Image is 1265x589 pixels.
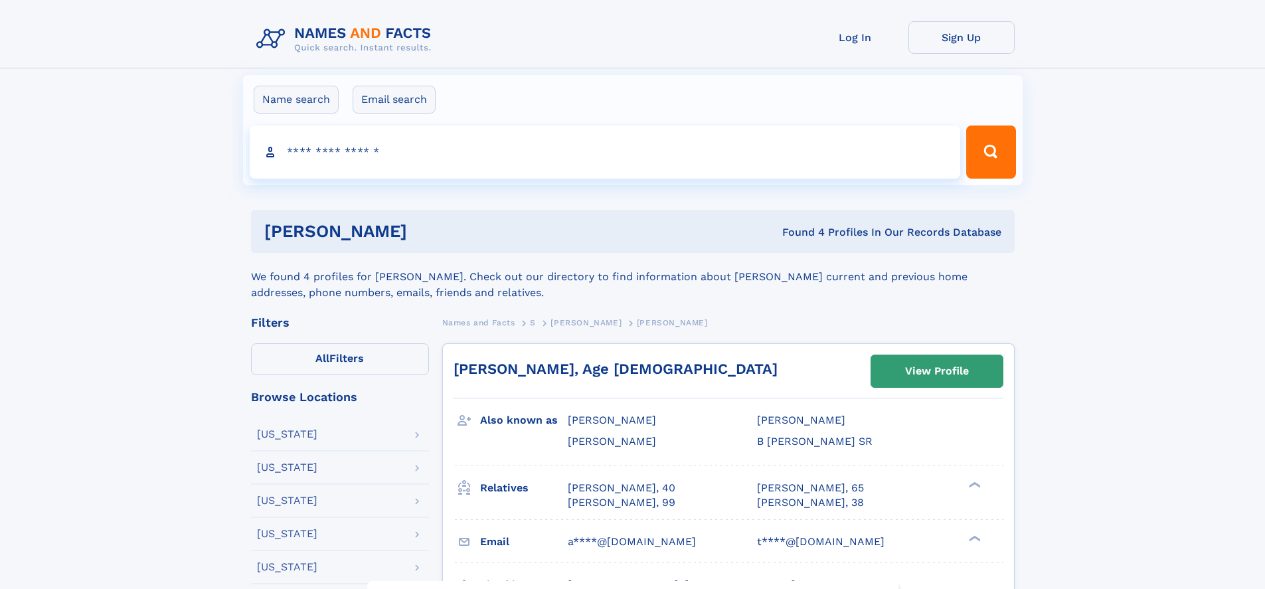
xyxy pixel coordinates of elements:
a: [PERSON_NAME], 38 [757,495,864,510]
label: Name search [254,86,339,114]
div: [US_STATE] [257,429,317,440]
div: Found 4 Profiles In Our Records Database [594,225,1001,240]
span: [PERSON_NAME] [637,318,708,327]
label: Email search [353,86,436,114]
span: B [PERSON_NAME] SR [757,435,873,448]
div: ❯ [966,534,981,543]
span: [PERSON_NAME] [550,318,622,327]
img: Logo Names and Facts [251,21,442,57]
a: Sign Up [908,21,1015,54]
h1: [PERSON_NAME] [264,223,595,240]
span: [PERSON_NAME] [568,414,656,426]
a: Names and Facts [442,314,515,331]
div: [US_STATE] [257,462,317,473]
input: search input [250,126,961,179]
span: [PERSON_NAME] [757,414,845,426]
h3: Email [480,531,568,553]
div: [US_STATE] [257,495,317,506]
span: All [315,352,329,365]
h3: Relatives [480,477,568,499]
a: [PERSON_NAME], 99 [568,495,675,510]
div: View Profile [905,356,969,386]
a: S [530,314,536,331]
span: S [530,318,536,327]
span: [PERSON_NAME] [568,435,656,448]
a: Log In [802,21,908,54]
div: Filters [251,317,429,329]
label: Filters [251,343,429,375]
a: View Profile [871,355,1003,387]
a: [PERSON_NAME] [550,314,622,331]
h3: Also known as [480,409,568,432]
a: [PERSON_NAME], 40 [568,481,675,495]
div: [US_STATE] [257,562,317,572]
div: [US_STATE] [257,529,317,539]
a: [PERSON_NAME], 65 [757,481,864,495]
div: We found 4 profiles for [PERSON_NAME]. Check out our directory to find information about [PERSON_... [251,253,1015,301]
a: [PERSON_NAME], Age [DEMOGRAPHIC_DATA] [454,361,778,377]
div: ❯ [966,480,981,489]
button: Search Button [966,126,1015,179]
div: Browse Locations [251,391,429,403]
